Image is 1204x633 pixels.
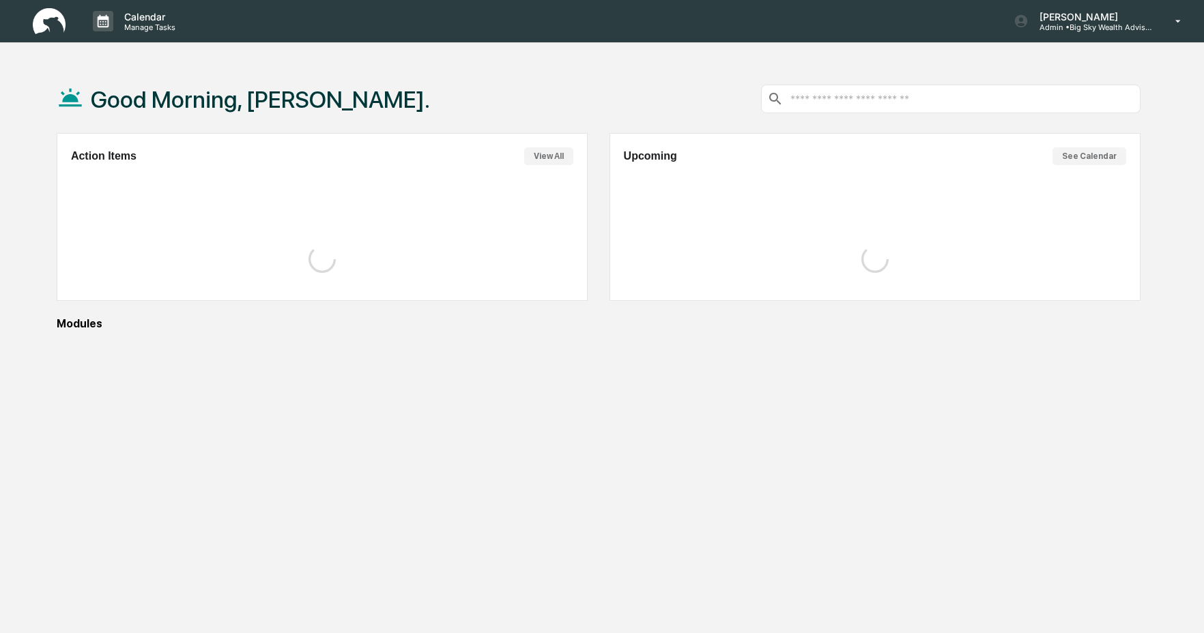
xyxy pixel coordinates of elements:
button: View All [524,147,573,165]
img: logo [33,8,66,35]
button: See Calendar [1052,147,1126,165]
p: Admin • Big Sky Wealth Advisors [1029,23,1156,32]
h1: Good Morning, [PERSON_NAME]. [91,86,430,113]
div: Modules [57,317,1141,330]
h2: Action Items [71,150,137,162]
h2: Upcoming [624,150,677,162]
p: Calendar [113,11,182,23]
p: Manage Tasks [113,23,182,32]
p: [PERSON_NAME] [1029,11,1156,23]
